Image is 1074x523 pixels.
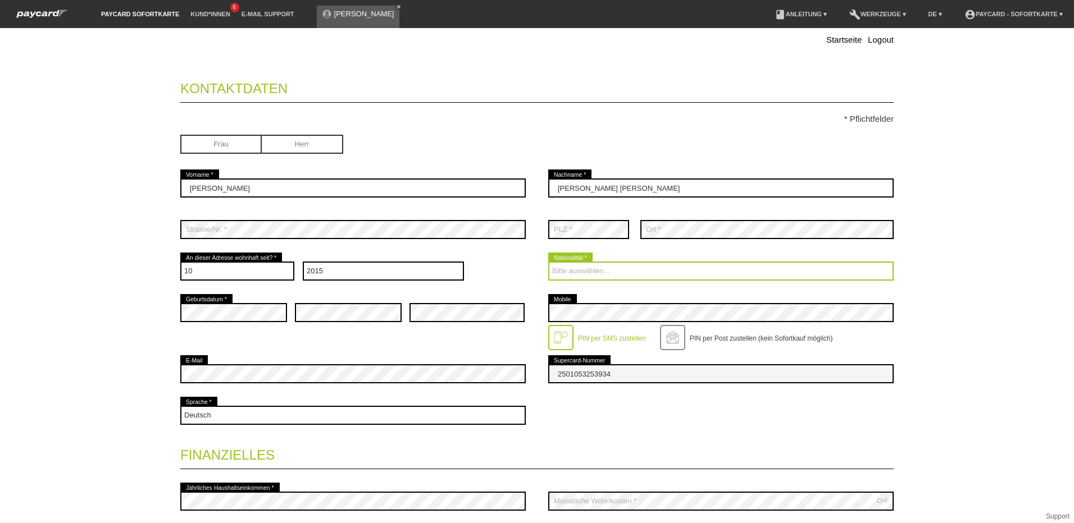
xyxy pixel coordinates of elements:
[868,35,894,44] a: Logout
[1046,512,1070,520] a: Support
[959,11,1068,17] a: account_circlepaycard - Sofortkarte ▾
[690,334,833,342] label: PIN per Post zustellen (kein Sofortkauf möglich)
[185,11,235,17] a: Kund*innen
[180,114,894,123] p: * Pflichtfelder
[826,35,862,44] a: Startseite
[775,9,786,20] i: book
[396,4,402,10] i: close
[876,497,889,504] div: CHF
[334,10,394,18] a: [PERSON_NAME]
[180,70,894,103] legend: Kontaktdaten
[11,13,73,21] a: paycard Sofortkarte
[849,9,861,20] i: build
[95,11,185,17] a: paycard Sofortkarte
[11,8,73,20] img: paycard Sofortkarte
[769,11,832,17] a: bookAnleitung ▾
[180,436,894,469] legend: Finanzielles
[395,3,403,11] a: close
[923,11,948,17] a: DE ▾
[578,334,646,342] label: PIN per SMS zustellen
[844,11,912,17] a: buildWerkzeuge ▾
[236,11,300,17] a: E-Mail Support
[230,3,239,12] span: 6
[964,9,976,20] i: account_circle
